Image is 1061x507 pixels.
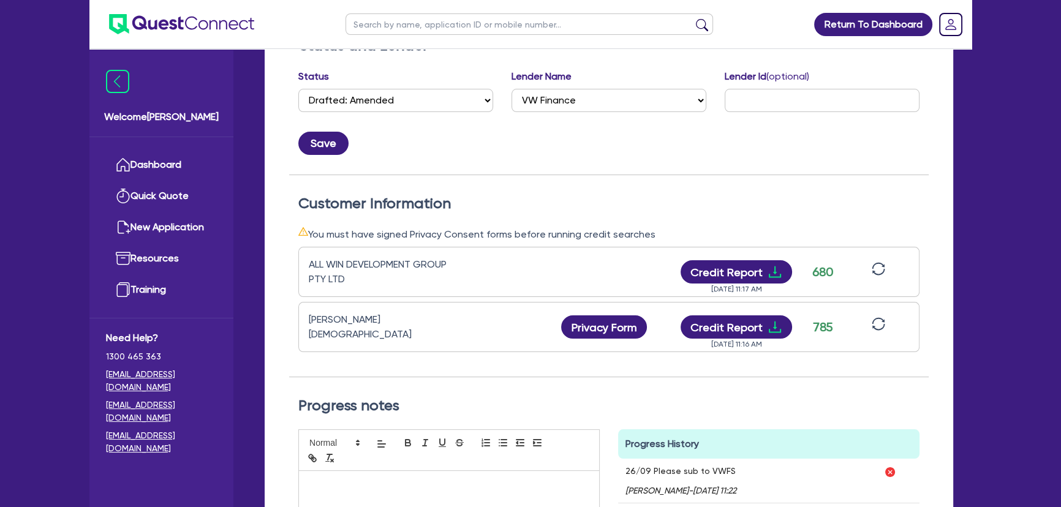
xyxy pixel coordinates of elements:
[935,9,967,40] a: Dropdown toggle
[807,318,838,336] div: 785
[807,263,838,281] div: 680
[104,110,219,124] span: Welcome [PERSON_NAME]
[625,466,736,476] p: 26/09 Please sub to VWFS
[625,486,689,495] span: [PERSON_NAME]
[106,212,217,243] a: New Application
[298,397,919,415] h2: Progress notes
[106,181,217,212] a: Quick Quote
[725,69,809,84] label: Lender Id
[693,486,736,495] span: [DATE] 11:22
[309,312,462,342] div: [PERSON_NAME] [DEMOGRAPHIC_DATA]
[106,274,217,306] a: Training
[106,368,217,394] a: [EMAIL_ADDRESS][DOMAIN_NAME]
[309,257,462,287] div: ALL WIN DEVELOPMENT GROUP PTY LTD
[106,429,217,455] a: [EMAIL_ADDRESS][DOMAIN_NAME]
[298,227,919,242] div: You must have signed Privacy Consent forms before running credit searches
[681,315,793,339] button: Credit Reportdownload
[512,69,572,84] label: Lender Name
[298,69,329,84] label: Status
[106,331,217,345] span: Need Help?
[561,315,647,339] button: Privacy Form
[298,195,919,212] h2: Customer Information
[116,189,130,203] img: quick-quote
[298,227,308,236] span: warning
[106,243,217,274] a: Resources
[768,265,782,279] span: download
[768,320,782,334] span: download
[106,399,217,424] a: [EMAIL_ADDRESS][DOMAIN_NAME]
[106,149,217,181] a: Dashboard
[106,70,129,93] img: icon-menu-close
[868,317,889,338] button: sync
[814,13,932,36] a: Return To Dashboard
[766,70,809,82] span: (optional)
[681,260,793,284] button: Credit Reportdownload
[345,13,713,35] input: Search by name, application ID or mobile number...
[884,466,896,478] img: Delete initernal note
[625,486,736,495] i: -
[116,282,130,297] img: training
[106,350,217,363] span: 1300 465 363
[116,251,130,266] img: resources
[116,220,130,235] img: new-application
[298,132,349,155] button: Save
[872,262,885,276] span: sync
[872,317,885,331] span: sync
[618,429,919,459] div: Progress History
[868,261,889,283] button: sync
[109,14,254,34] img: quest-connect-logo-blue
